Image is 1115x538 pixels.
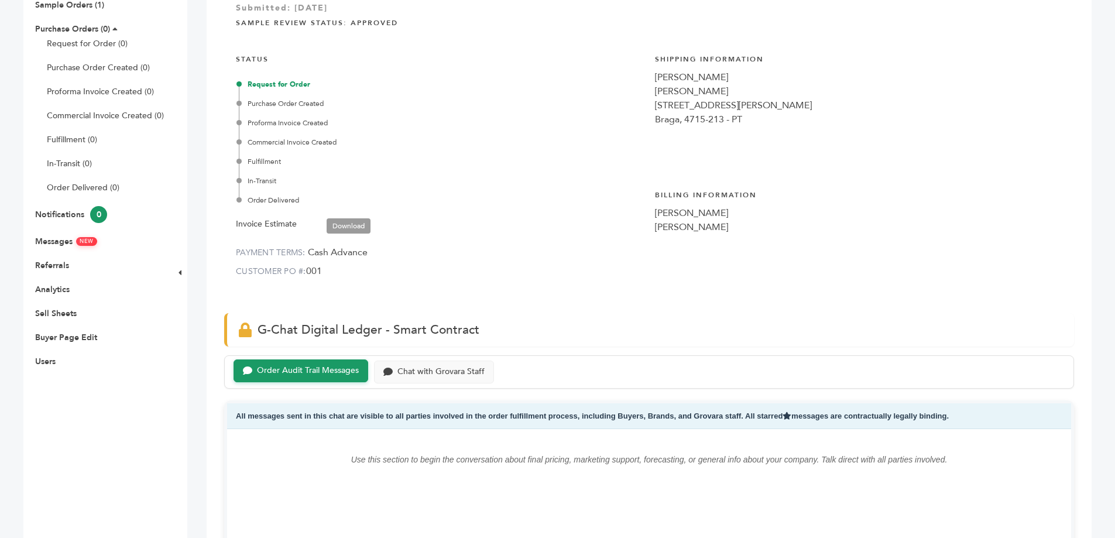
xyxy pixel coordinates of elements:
div: Order Audit Trail Messages [257,366,359,376]
div: All messages sent in this chat are visible to all parties involved in the order fulfillment proce... [227,403,1071,430]
div: [STREET_ADDRESS][PERSON_NAME] [655,98,1062,112]
a: Analytics [35,284,70,295]
div: [PERSON_NAME] [655,70,1062,84]
a: Request for Order (0) [47,38,128,49]
span: Cash Advance [308,246,368,259]
div: Proforma Invoice Created [239,118,643,128]
div: [PERSON_NAME] [655,84,1062,98]
div: Purchase Order Created [239,98,643,109]
a: Buyer Page Edit [35,332,97,343]
span: 0 [90,206,107,223]
div: Order Delivered [239,195,643,205]
label: PAYMENT TERMS: [236,247,306,258]
h4: Sample Review Status: Approved [236,9,1062,34]
span: 001 [306,265,322,277]
div: Commercial Invoice Created [239,137,643,148]
div: Braga, 4715-213 - PT [655,112,1062,126]
div: Request for Order [239,79,643,90]
label: CUSTOMER PO #: [236,266,306,277]
a: MessagesNEW [35,236,97,247]
a: Sell Sheets [35,308,77,319]
div: [PERSON_NAME] [655,206,1062,220]
p: Use this section to begin the conversation about final pricing, marketing support, forecasting, o... [251,453,1048,467]
a: Fulfillment (0) [47,134,97,145]
a: Notifications0 [35,209,107,220]
a: Purchase Order Created (0) [47,62,150,73]
a: Proforma Invoice Created (0) [47,86,154,97]
a: In-Transit (0) [47,158,92,169]
div: Fulfillment [239,156,643,167]
div: In-Transit [239,176,643,186]
label: Invoice Estimate [236,217,297,231]
a: Order Delivered (0) [47,182,119,193]
h4: STATUS [236,46,643,70]
span: G-Chat Digital Ledger - Smart Contract [258,321,479,338]
a: Purchase Orders (0) [35,23,110,35]
a: Users [35,356,56,367]
div: Submitted: [DATE] [236,2,1062,20]
div: Chat with Grovara Staff [397,367,485,377]
span: NEW [76,237,97,246]
div: [PERSON_NAME] [655,220,1062,234]
a: Download [327,218,370,234]
a: Commercial Invoice Created (0) [47,110,164,121]
a: Referrals [35,260,69,271]
h4: Billing Information [655,181,1062,206]
h4: Shipping Information [655,46,1062,70]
